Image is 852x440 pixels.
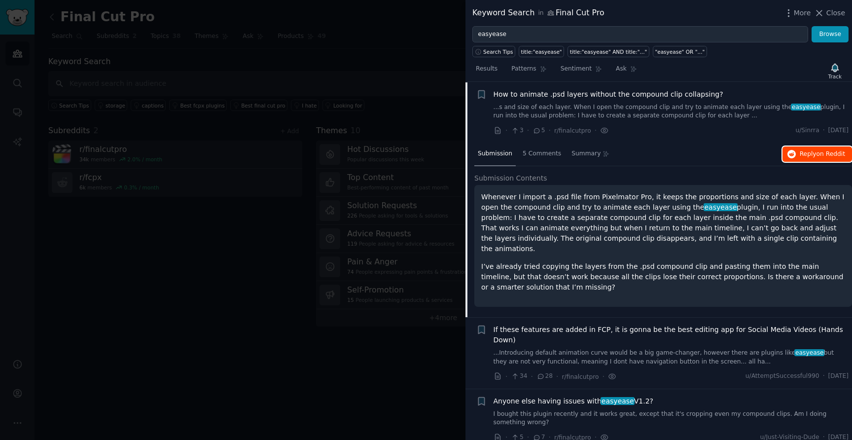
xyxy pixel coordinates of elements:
span: easyease [794,349,824,356]
a: If these features are added in FCP, it is gonna be the best editing app for Social Media Videos (... [494,325,849,345]
a: ...s and size of each layer. When I open the compound clip and try to animate each layer using th... [494,103,849,120]
span: in [538,9,543,18]
span: 3 [511,126,523,135]
button: More [783,8,811,18]
span: easyease [704,203,738,211]
span: · [527,125,529,136]
span: · [823,126,825,135]
div: "easyease" OR "..." [655,48,705,55]
span: · [505,371,507,382]
span: 28 [536,372,553,381]
span: Patterns [511,65,536,73]
p: I’ve already tried copying the layers from the .psd compound clip and pasting them into the main ... [481,261,845,293]
p: Whenever I import a .psd file from Pixelmator Pro, it keeps the proportions and size of each laye... [481,192,845,254]
span: · [823,372,825,381]
button: Search Tips [472,46,515,57]
span: Anyone else having issues with V1.2? [494,396,654,406]
span: [DATE] [828,126,849,135]
span: 34 [511,372,527,381]
a: title:"easyease" [519,46,564,57]
a: Sentiment [557,61,605,81]
span: Summary [571,149,601,158]
span: 5 [532,126,545,135]
button: Track [825,61,845,81]
span: u/Sinrra [795,126,819,135]
span: · [556,371,558,382]
button: Browse [812,26,849,43]
span: Results [476,65,497,73]
a: Results [472,61,501,81]
span: More [794,8,811,18]
span: r/finalcutpro [562,373,599,380]
span: on Reddit [816,150,845,157]
div: Keyword Search Final Cut Pro [472,7,604,19]
div: Track [828,73,842,80]
span: Reply [800,150,845,159]
span: [DATE] [828,372,849,381]
a: Patterns [508,61,550,81]
span: easyease [601,397,635,405]
span: Submission [478,149,512,158]
a: Ask [612,61,640,81]
a: ...Introducing default animation curve would be a big game-changer, however there are plugins lik... [494,349,849,366]
span: Ask [616,65,627,73]
span: · [505,125,507,136]
span: Search Tips [483,48,513,55]
span: 5 Comments [523,149,561,158]
span: easyease [791,104,821,110]
a: How to animate .psd layers without the compound clip collapsing? [494,89,723,100]
a: "easyease" OR "..." [653,46,707,57]
a: Anyone else having issues witheasyeaseV1.2? [494,396,654,406]
a: title:"easyease" AND title:"..." [568,46,649,57]
span: · [549,125,551,136]
a: I bought this plugin recently and it works great, except that it's cropping even my compound clip... [494,410,849,427]
div: title:"easyease" [521,48,562,55]
button: Replyon Reddit [782,147,852,162]
div: title:"easyease" AND title:"..." [570,48,647,55]
span: · [602,371,604,382]
span: Sentiment [561,65,592,73]
span: r/finalcutpro [554,127,591,134]
span: Close [826,8,845,18]
input: Try a keyword related to your business [472,26,808,43]
span: · [595,125,597,136]
span: · [531,371,533,382]
span: Submission Contents [474,173,547,183]
button: Close [814,8,845,18]
span: u/AttemptSuccessful990 [745,372,819,381]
